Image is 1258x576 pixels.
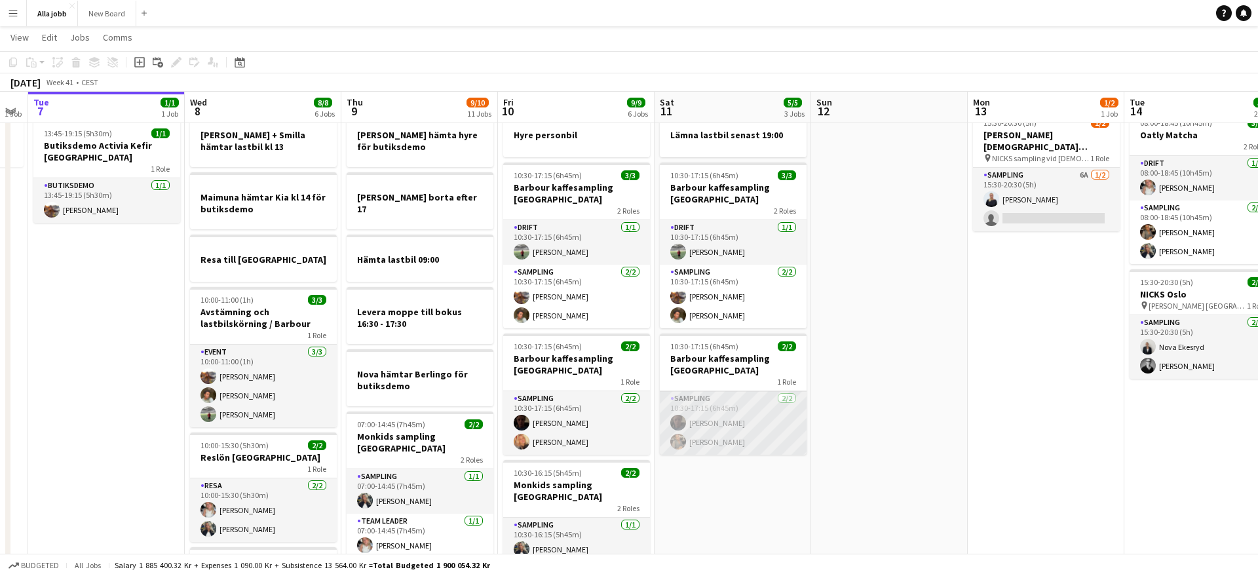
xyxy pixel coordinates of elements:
h3: Hämta lastbil 09:00 [347,254,493,265]
div: CEST [81,77,98,87]
span: 7 [31,104,49,119]
span: 07:00-14:45 (7h45m) [357,419,425,429]
h3: Levera moppe till bokus 16:30 - 17:30 [347,306,493,330]
h3: Reslön [GEOGRAPHIC_DATA] [190,451,337,463]
button: Alla jobb [27,1,78,26]
span: 1 Role [307,464,326,474]
h3: [PERSON_NAME] borta efter 17 [347,191,493,215]
h3: [PERSON_NAME] + Smilla hämtar lastbil kl 13 [190,129,337,153]
div: [PERSON_NAME] borta efter 17 [347,172,493,229]
span: 2 Roles [617,503,639,513]
h3: Barbour kaffesampling [GEOGRAPHIC_DATA] [660,353,807,376]
div: 15:30-20:30 (5h)1/2[PERSON_NAME] [DEMOGRAPHIC_DATA][PERSON_NAME] Stockholm NICKS sampling vid [DE... [973,110,1120,231]
app-card-role: Resa2/210:00-15:30 (5h30m)[PERSON_NAME][PERSON_NAME] [190,478,337,542]
span: [PERSON_NAME] [GEOGRAPHIC_DATA] [1149,301,1247,311]
span: 1/1 [161,98,179,107]
h3: Lämna lastbil senast 19:00 [660,129,807,141]
span: Edit [42,31,57,43]
span: Fri [503,96,514,108]
app-job-card: Maimuna hämtar Kia kl 14 för butiksdemo [190,172,337,229]
span: Tue [33,96,49,108]
app-job-card: In progress13:45-19:15 (5h30m)1/1Butiksdemo Activia Kefir [GEOGRAPHIC_DATA]1 RoleButiksdemo1/113:... [33,110,180,223]
span: 10:30-17:15 (6h45m) [670,341,738,351]
app-job-card: 10:00-15:30 (5h30m)2/2Reslön [GEOGRAPHIC_DATA]1 RoleResa2/210:00-15:30 (5h30m)[PERSON_NAME][PERSO... [190,432,337,542]
span: Budgeted [21,561,59,570]
app-card-role: Sampling6A1/215:30-20:30 (5h)[PERSON_NAME] [973,168,1120,231]
app-card-role: Sampling2/210:30-17:15 (6h45m)[PERSON_NAME][PERSON_NAME] [660,391,807,455]
span: 11 [658,104,674,119]
span: 3/3 [778,170,796,180]
div: 6 Jobs [628,109,648,119]
span: 10:00-11:00 (1h) [200,295,254,305]
span: View [10,31,29,43]
span: 10:30-16:15 (5h45m) [514,468,582,478]
a: Comms [98,29,138,46]
h3: Barbour kaffesampling [GEOGRAPHIC_DATA] [660,182,807,205]
div: Hämta lastbil 09:00 [347,235,493,282]
div: [DATE] [10,76,41,89]
app-card-role: Sampling1/107:00-14:45 (7h45m)[PERSON_NAME] [347,469,493,514]
div: 6 Jobs [314,109,335,119]
span: 10:00-15:30 (5h30m) [200,440,269,450]
app-job-card: Resa till [GEOGRAPHIC_DATA] [190,235,337,282]
span: 1/2 [1100,98,1118,107]
span: 3/3 [308,295,326,305]
button: New Board [78,1,136,26]
app-job-card: [PERSON_NAME] hämta hyre för butiksdemo [347,110,493,167]
span: 2 Roles [774,206,796,216]
span: 1 Role [307,330,326,340]
h3: Butiksdemo Activia Kefir [GEOGRAPHIC_DATA] [33,140,180,163]
div: 3 Jobs [784,109,805,119]
div: Salary 1 885 400.32 kr + Expenses 1 090.00 kr + Subsistence 13 564.00 kr = [115,560,490,570]
span: 8 [188,104,207,119]
app-card-role: Sampling1/110:30-16:15 (5h45m)[PERSON_NAME] [503,518,650,562]
app-job-card: 10:30-17:15 (6h45m)2/2Barbour kaffesampling [GEOGRAPHIC_DATA]1 RoleSampling2/210:30-17:15 (6h45m)... [503,334,650,455]
div: 1 Job [1101,109,1118,119]
app-job-card: Levera moppe till bokus 16:30 - 17:30 [347,287,493,344]
h3: [PERSON_NAME] [DEMOGRAPHIC_DATA][PERSON_NAME] Stockholm [973,129,1120,153]
span: 9/9 [627,98,645,107]
h3: Resa till [GEOGRAPHIC_DATA] [190,254,337,265]
div: 11 Jobs [467,109,491,119]
h3: Barbour kaffesampling [GEOGRAPHIC_DATA] [503,353,650,376]
app-job-card: 10:30-17:15 (6h45m)3/3Barbour kaffesampling [GEOGRAPHIC_DATA]2 RolesDrift1/110:30-17:15 (6h45m)[P... [503,163,650,328]
h3: Hyre personbil [503,129,650,141]
span: Wed [190,96,207,108]
app-job-card: 10:30-17:15 (6h45m)3/3Barbour kaffesampling [GEOGRAPHIC_DATA]2 RolesDrift1/110:30-17:15 (6h45m)[P... [660,163,807,328]
app-job-card: [PERSON_NAME] + Smilla hämtar lastbil kl 13 [190,110,337,167]
h3: Nova hämtar Berlingo för butiksdemo [347,368,493,392]
h3: Monkids sampling [GEOGRAPHIC_DATA] [347,431,493,454]
app-job-card: Hyre personbil [503,110,650,157]
span: 10 [501,104,514,119]
span: 2/2 [621,341,639,351]
a: Jobs [65,29,95,46]
span: Thu [347,96,363,108]
span: NICKS sampling vid [DEMOGRAPHIC_DATA][PERSON_NAME] Stockholm [992,153,1090,163]
span: 1 Role [1090,153,1109,163]
span: 10:30-17:15 (6h45m) [514,341,582,351]
span: 2/2 [465,419,483,429]
app-card-role: Drift1/110:30-17:15 (6h45m)[PERSON_NAME] [503,220,650,265]
h3: Avstämning och lastbilskörning / Barbour [190,306,337,330]
span: Week 41 [43,77,76,87]
app-job-card: Nova hämtar Berlingo för butiksdemo [347,349,493,406]
span: Comms [103,31,132,43]
h3: [PERSON_NAME] hämta hyre för butiksdemo [347,129,493,153]
span: 1 Role [620,377,639,387]
span: All jobs [72,560,104,570]
span: Tue [1130,96,1145,108]
app-job-card: 10:30-17:15 (6h45m)2/2Barbour kaffesampling [GEOGRAPHIC_DATA]1 RoleSampling2/210:30-17:15 (6h45m)... [660,334,807,455]
span: 1 Role [151,164,170,174]
app-card-role: Sampling2/210:30-17:15 (6h45m)[PERSON_NAME][PERSON_NAME] [503,391,650,455]
a: Edit [37,29,62,46]
app-job-card: 07:00-14:45 (7h45m)2/2Monkids sampling [GEOGRAPHIC_DATA]2 RolesSampling1/107:00-14:45 (7h45m)[PER... [347,412,493,558]
span: 2/2 [621,468,639,478]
